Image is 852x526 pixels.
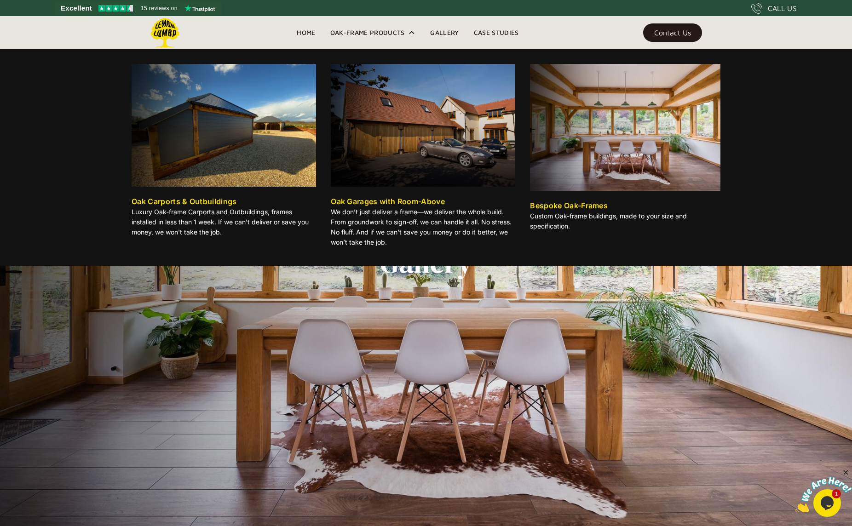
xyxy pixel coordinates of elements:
a: Oak Garages with Room-AboveWe don’t just deliver a frame—we deliver the whole build. From groundw... [331,64,515,251]
img: Trustpilot logo [184,5,215,12]
img: Trustpilot 4.5 stars [98,5,133,11]
div: Oak Carports & Outbuildings [132,196,237,207]
iframe: chat widget [795,469,852,512]
a: See Lemon Lumba reviews on Trustpilot [55,2,221,15]
span: 15 reviews on [141,3,178,14]
div: Bespoke Oak-Frames [530,200,608,211]
div: Oak-Frame Products [330,27,405,38]
p: Custom Oak-frame buildings, made to your size and specification. [530,211,720,231]
div: Oak-Frame Products [323,16,423,49]
div: CALL US [768,3,797,14]
div: Contact Us [654,29,691,36]
p: We don’t just deliver a frame—we deliver the whole build. From groundwork to sign-off, we can han... [331,207,515,247]
a: Oak Carports & OutbuildingsLuxury Oak-frame Carports and Outbuildings, frames installed in less t... [132,64,316,241]
p: Luxury Oak-frame Carports and Outbuildings, frames installed in less than 1 week. If we can't del... [132,207,316,237]
span: Excellent [61,3,92,14]
div: Oak Garages with Room-Above [331,196,445,207]
a: Home [289,26,322,40]
a: Case Studies [466,26,526,40]
a: CALL US [751,3,797,14]
a: Bespoke Oak-FramesCustom Oak-frame buildings, made to your size and specification. [530,64,720,235]
a: Contact Us [643,23,702,42]
a: Gallery [423,26,466,40]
